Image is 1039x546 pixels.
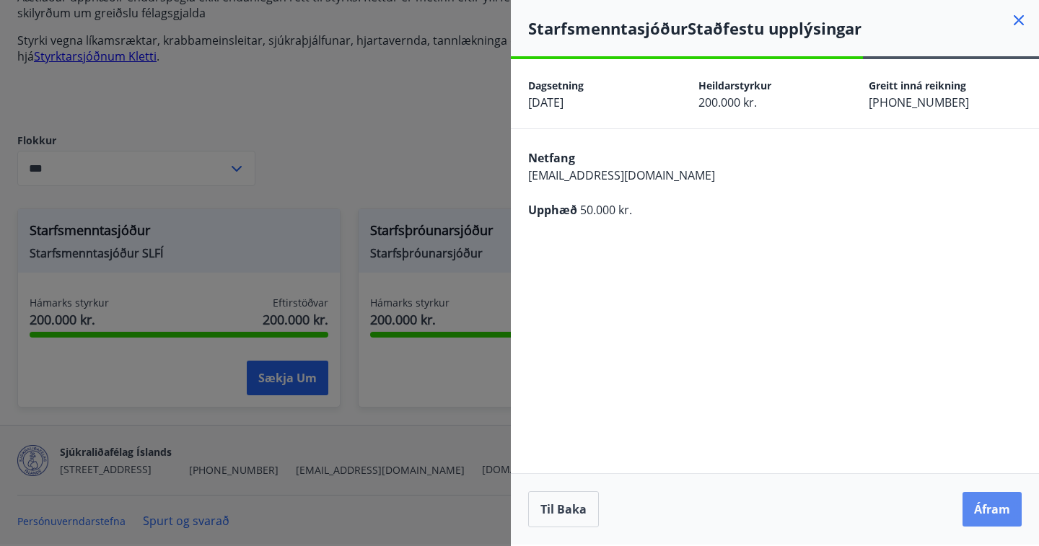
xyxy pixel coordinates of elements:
span: [PHONE_NUMBER] [869,94,969,110]
span: Netfang [528,150,575,166]
h4: Starfsmenntasjóður Staðfestu upplýsingar [528,17,1039,39]
span: 50.000 kr. [580,202,632,218]
span: Upphæð [528,202,577,218]
span: 200.000 kr. [698,94,757,110]
span: Greitt inná reikning [869,79,966,92]
button: Til baka [528,491,599,527]
span: [DATE] [528,94,564,110]
span: [EMAIL_ADDRESS][DOMAIN_NAME] [528,167,715,183]
button: Áfram [963,492,1022,527]
span: Heildarstyrkur [698,79,771,92]
span: Dagsetning [528,79,584,92]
